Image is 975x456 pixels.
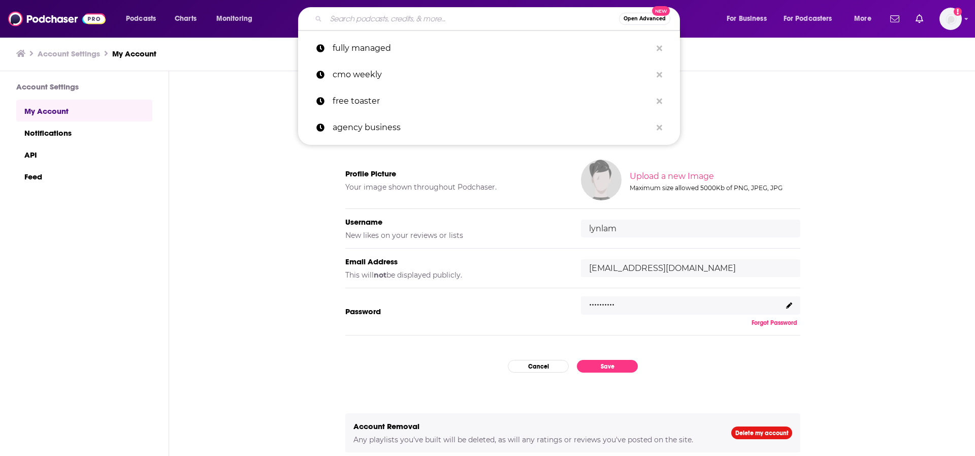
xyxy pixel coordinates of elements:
button: Open AdvancedNew [619,13,670,25]
h5: New likes on your reviews or lists [345,231,565,240]
span: Podcasts [126,12,156,26]
a: API [16,143,152,165]
h5: Username [345,217,565,227]
span: More [854,12,871,26]
a: Account Settings [38,49,100,58]
p: cmo weekly [333,62,652,88]
button: open menu [720,11,779,27]
a: My Account [112,49,156,58]
svg: Add a profile image [954,8,962,16]
h5: Account Removal [353,421,715,431]
img: User Profile [939,8,962,30]
a: Show notifications dropdown [912,10,927,27]
a: fully managed [298,35,680,62]
a: Show notifications dropdown [886,10,903,27]
b: not [374,270,386,280]
button: open menu [847,11,884,27]
h5: Any playlists you've built will be deleted, as will any ratings or reviews you've posted on the s... [353,435,715,444]
span: Monitoring [216,12,252,26]
button: Save [577,360,638,373]
button: Forgot Password [749,319,800,327]
span: New [652,6,670,16]
h5: Password [345,307,565,316]
h3: Account Settings [16,82,152,92]
a: agency business [298,114,680,141]
button: open menu [777,11,847,27]
img: Your profile image [581,160,622,200]
a: Notifications [16,121,152,143]
p: fully managed [333,35,652,62]
h5: Email Address [345,257,565,266]
p: .......... [589,294,614,309]
a: free toaster [298,88,680,114]
h5: Your image shown throughout Podchaser. [345,183,565,192]
a: Charts [168,11,203,27]
button: Show profile menu [939,8,962,30]
a: Feed [16,165,152,187]
span: Open Advanced [624,16,666,21]
input: Search podcasts, credits, & more... [326,11,619,27]
span: For Business [727,12,767,26]
button: Cancel [508,360,569,373]
button: open menu [209,11,266,27]
input: email [581,259,800,277]
p: free toaster [333,88,652,114]
button: open menu [119,11,169,27]
a: Delete my account [731,427,792,439]
input: username [581,220,800,237]
img: Podchaser - Follow, Share and Rate Podcasts [8,9,106,28]
h5: Profile Picture [345,169,565,178]
span: Charts [175,12,197,26]
p: agency business [333,114,652,141]
span: Logged in as lynlam [939,8,962,30]
span: For Podcasters [784,12,832,26]
h5: This will be displayed publicly. [345,270,565,280]
div: Search podcasts, credits, & more... [308,7,690,31]
div: Maximum size allowed 5000Kb of PNG, JPEG, JPG [630,184,798,192]
a: cmo weekly [298,62,680,88]
a: My Account [16,100,152,121]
